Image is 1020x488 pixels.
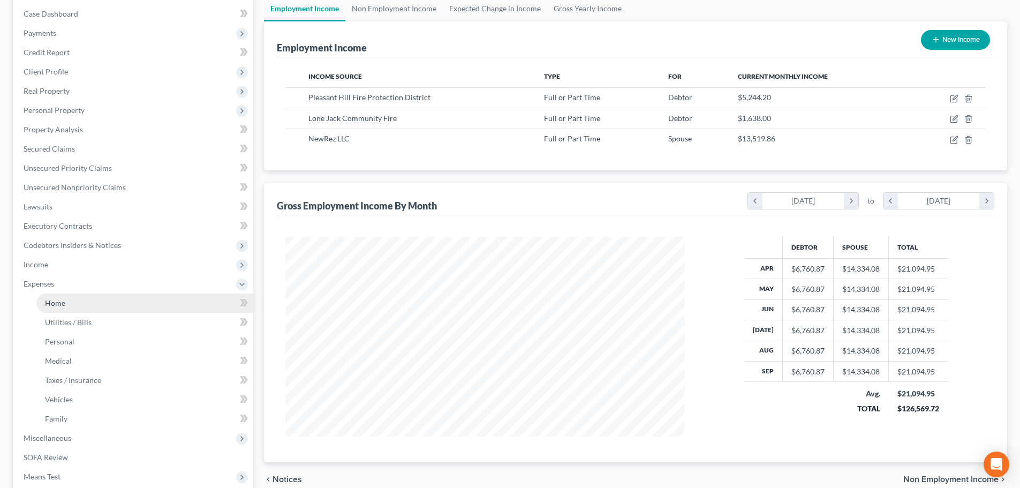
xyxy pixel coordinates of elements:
[45,298,65,307] span: Home
[791,264,825,274] div: $6,760.87
[738,134,775,143] span: $13,519.86
[544,72,560,80] span: Type
[738,114,771,123] span: $1,638.00
[897,403,939,414] div: $126,569.72
[897,388,939,399] div: $21,094.95
[24,202,52,211] span: Lawsuits
[791,325,825,336] div: $6,760.87
[544,134,600,143] span: Full or Part Time
[984,452,1009,477] div: Open Intercom Messenger
[15,4,253,24] a: Case Dashboard
[668,134,692,143] span: Spouse
[744,258,783,279] th: Apr
[15,216,253,236] a: Executory Contracts
[748,193,762,209] i: chevron_left
[277,41,367,54] div: Employment Income
[668,72,682,80] span: For
[889,279,948,299] td: $21,094.95
[898,193,980,209] div: [DATE]
[842,403,880,414] div: TOTAL
[921,30,990,50] button: New Income
[264,475,273,484] i: chevron_left
[273,475,302,484] span: Notices
[903,475,999,484] span: Non Employment Income
[844,193,858,209] i: chevron_right
[24,453,68,462] span: SOFA Review
[15,159,253,178] a: Unsecured Priority Claims
[15,120,253,139] a: Property Analysis
[308,134,350,143] span: NewRez LLC
[45,318,92,327] span: Utilities / Bills
[883,193,898,209] i: chevron_left
[544,114,600,123] span: Full or Part Time
[24,260,48,269] span: Income
[889,258,948,279] td: $21,094.95
[668,93,692,102] span: Debtor
[867,196,874,206] span: to
[45,356,72,365] span: Medical
[15,139,253,159] a: Secured Claims
[24,241,121,250] span: Codebtors Insiders & Notices
[24,28,56,37] span: Payments
[738,72,828,80] span: Current Monthly Income
[999,475,1007,484] i: chevron_right
[738,93,771,102] span: $5,244.20
[744,320,783,341] th: [DATE]
[36,332,253,351] a: Personal
[744,279,783,299] th: May
[15,43,253,62] a: Credit Report
[24,183,126,192] span: Unsecured Nonpriority Claims
[24,9,78,18] span: Case Dashboard
[842,264,880,274] div: $14,334.08
[762,193,844,209] div: [DATE]
[15,178,253,197] a: Unsecured Nonpriority Claims
[24,106,85,115] span: Personal Property
[36,409,253,429] a: Family
[744,299,783,320] th: Jun
[24,163,112,172] span: Unsecured Priority Claims
[24,472,61,481] span: Means Test
[889,341,948,361] td: $21,094.95
[744,362,783,382] th: Sep
[791,366,825,377] div: $6,760.87
[791,304,825,315] div: $6,760.87
[45,395,73,404] span: Vehicles
[889,237,948,258] th: Total
[903,475,1007,484] button: Non Employment Income chevron_right
[842,325,880,336] div: $14,334.08
[24,279,54,288] span: Expenses
[24,48,70,57] span: Credit Report
[24,125,83,134] span: Property Analysis
[24,144,75,153] span: Secured Claims
[889,320,948,341] td: $21,094.95
[744,341,783,361] th: Aug
[45,376,101,385] span: Taxes / Insurance
[783,237,834,258] th: Debtor
[45,414,67,423] span: Family
[544,93,600,102] span: Full or Part Time
[36,294,253,313] a: Home
[36,371,253,390] a: Taxes / Insurance
[45,337,74,346] span: Personal
[15,197,253,216] a: Lawsuits
[842,346,880,356] div: $14,334.08
[277,199,437,212] div: Gross Employment Income By Month
[979,193,994,209] i: chevron_right
[834,237,889,258] th: Spouse
[24,221,92,230] span: Executory Contracts
[842,366,880,377] div: $14,334.08
[24,433,71,442] span: Miscellaneous
[264,475,302,484] button: chevron_left Notices
[36,351,253,371] a: Medical
[36,313,253,332] a: Utilities / Bills
[308,114,397,123] span: Lone Jack Community Fire
[791,284,825,295] div: $6,760.87
[889,299,948,320] td: $21,094.95
[842,304,880,315] div: $14,334.08
[308,72,362,80] span: Income Source
[15,448,253,467] a: SOFA Review
[668,114,692,123] span: Debtor
[24,67,68,76] span: Client Profile
[791,346,825,356] div: $6,760.87
[842,388,880,399] div: Avg.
